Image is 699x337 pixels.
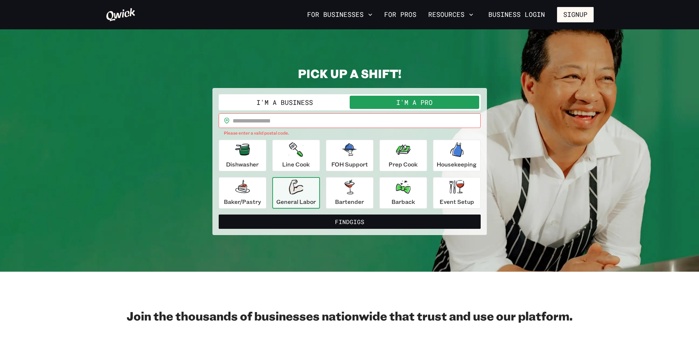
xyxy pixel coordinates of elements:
[220,96,350,109] button: I'm a Business
[212,66,487,81] h2: PICK UP A SHIFT!
[219,215,481,229] button: FindGigs
[425,8,476,21] button: Resources
[224,129,476,137] p: Please enter a valid postal code.
[381,8,419,21] a: For Pros
[282,160,310,169] p: Line Cook
[482,7,551,22] a: Business Login
[392,197,415,206] p: Barback
[304,8,375,21] button: For Businesses
[389,160,418,169] p: Prep Cook
[226,160,259,169] p: Dishwasher
[379,177,427,209] button: Barback
[350,96,479,109] button: I'm a Pro
[276,197,316,206] p: General Labor
[106,308,594,323] h2: Join the thousands of businesses nationwide that trust and use our platform.
[272,140,320,171] button: Line Cook
[272,177,320,209] button: General Labor
[219,140,266,171] button: Dishwasher
[224,197,261,206] p: Baker/Pastry
[440,197,474,206] p: Event Setup
[219,177,266,209] button: Baker/Pastry
[331,160,368,169] p: FOH Support
[433,140,481,171] button: Housekeeping
[326,140,374,171] button: FOH Support
[326,177,374,209] button: Bartender
[437,160,477,169] p: Housekeeping
[433,177,481,209] button: Event Setup
[379,140,427,171] button: Prep Cook
[335,197,364,206] p: Bartender
[557,7,594,22] button: Signup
